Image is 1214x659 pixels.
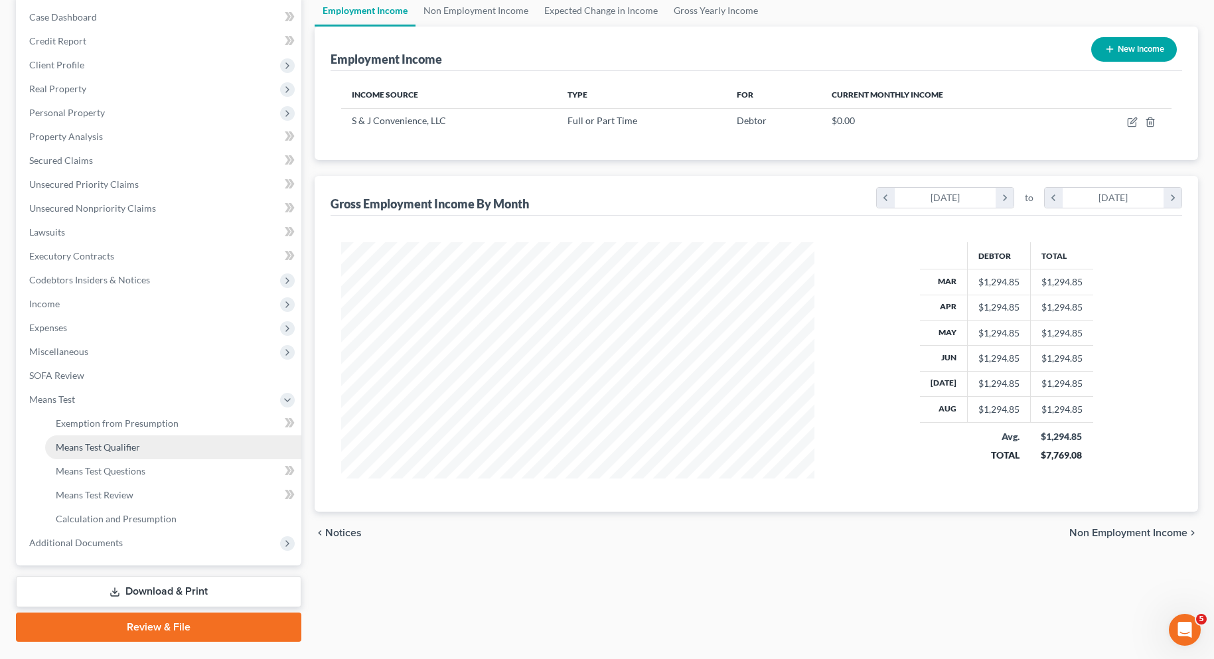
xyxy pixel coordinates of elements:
[1187,528,1198,538] i: chevron_right
[29,298,60,309] span: Income
[29,83,86,94] span: Real Property
[920,346,968,371] th: Jun
[29,179,139,190] span: Unsecured Priority Claims
[1030,397,1093,422] td: $1,294.85
[29,346,88,357] span: Miscellaneous
[29,59,84,70] span: Client Profile
[978,327,1020,340] div: $1,294.85
[920,295,968,320] th: Apr
[1030,242,1093,269] th: Total
[19,196,301,220] a: Unsecured Nonpriority Claims
[1025,191,1033,204] span: to
[19,149,301,173] a: Secured Claims
[1164,188,1181,208] i: chevron_right
[920,397,968,422] th: Aug
[29,131,103,142] span: Property Analysis
[568,115,637,126] span: Full or Part Time
[29,11,97,23] span: Case Dashboard
[978,301,1020,314] div: $1,294.85
[1063,188,1164,208] div: [DATE]
[19,125,301,149] a: Property Analysis
[45,507,301,531] a: Calculation and Presumption
[56,441,140,453] span: Means Test Qualifier
[29,250,114,261] span: Executory Contracts
[967,242,1030,269] th: Debtor
[19,220,301,244] a: Lawsuits
[19,29,301,53] a: Credit Report
[19,173,301,196] a: Unsecured Priority Claims
[315,528,325,538] i: chevron_left
[45,435,301,459] a: Means Test Qualifier
[568,90,587,100] span: Type
[29,107,105,118] span: Personal Property
[56,489,133,500] span: Means Test Review
[19,244,301,268] a: Executory Contracts
[45,483,301,507] a: Means Test Review
[56,417,179,429] span: Exemption from Presumption
[45,459,301,483] a: Means Test Questions
[1069,528,1187,538] span: Non Employment Income
[978,352,1020,365] div: $1,294.85
[895,188,996,208] div: [DATE]
[1041,430,1083,443] div: $1,294.85
[978,449,1020,462] div: TOTAL
[978,403,1020,416] div: $1,294.85
[920,269,968,295] th: Mar
[996,188,1014,208] i: chevron_right
[29,202,156,214] span: Unsecured Nonpriority Claims
[737,115,767,126] span: Debtor
[29,370,84,381] span: SOFA Review
[920,371,968,396] th: [DATE]
[1069,528,1198,538] button: Non Employment Income chevron_right
[352,90,418,100] span: Income Source
[1045,188,1063,208] i: chevron_left
[16,613,301,642] a: Review & File
[1091,37,1177,62] button: New Income
[737,90,753,100] span: For
[832,115,855,126] span: $0.00
[29,35,86,46] span: Credit Report
[19,364,301,388] a: SOFA Review
[29,537,123,548] span: Additional Documents
[331,51,442,67] div: Employment Income
[920,320,968,345] th: May
[877,188,895,208] i: chevron_left
[19,5,301,29] a: Case Dashboard
[1041,449,1083,462] div: $7,769.08
[1169,614,1201,646] iframe: Intercom live chat
[1030,346,1093,371] td: $1,294.85
[56,513,177,524] span: Calculation and Presumption
[352,115,446,126] span: S & J Convenience, LLC
[1030,269,1093,295] td: $1,294.85
[331,196,529,212] div: Gross Employment Income By Month
[16,576,301,607] a: Download & Print
[978,430,1020,443] div: Avg.
[315,528,362,538] button: chevron_left Notices
[1196,614,1207,624] span: 5
[45,411,301,435] a: Exemption from Presumption
[29,322,67,333] span: Expenses
[978,275,1020,289] div: $1,294.85
[29,226,65,238] span: Lawsuits
[978,377,1020,390] div: $1,294.85
[325,528,362,538] span: Notices
[1030,295,1093,320] td: $1,294.85
[29,394,75,405] span: Means Test
[56,465,145,476] span: Means Test Questions
[29,274,150,285] span: Codebtors Insiders & Notices
[1030,371,1093,396] td: $1,294.85
[29,155,93,166] span: Secured Claims
[1030,320,1093,345] td: $1,294.85
[832,90,943,100] span: Current Monthly Income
